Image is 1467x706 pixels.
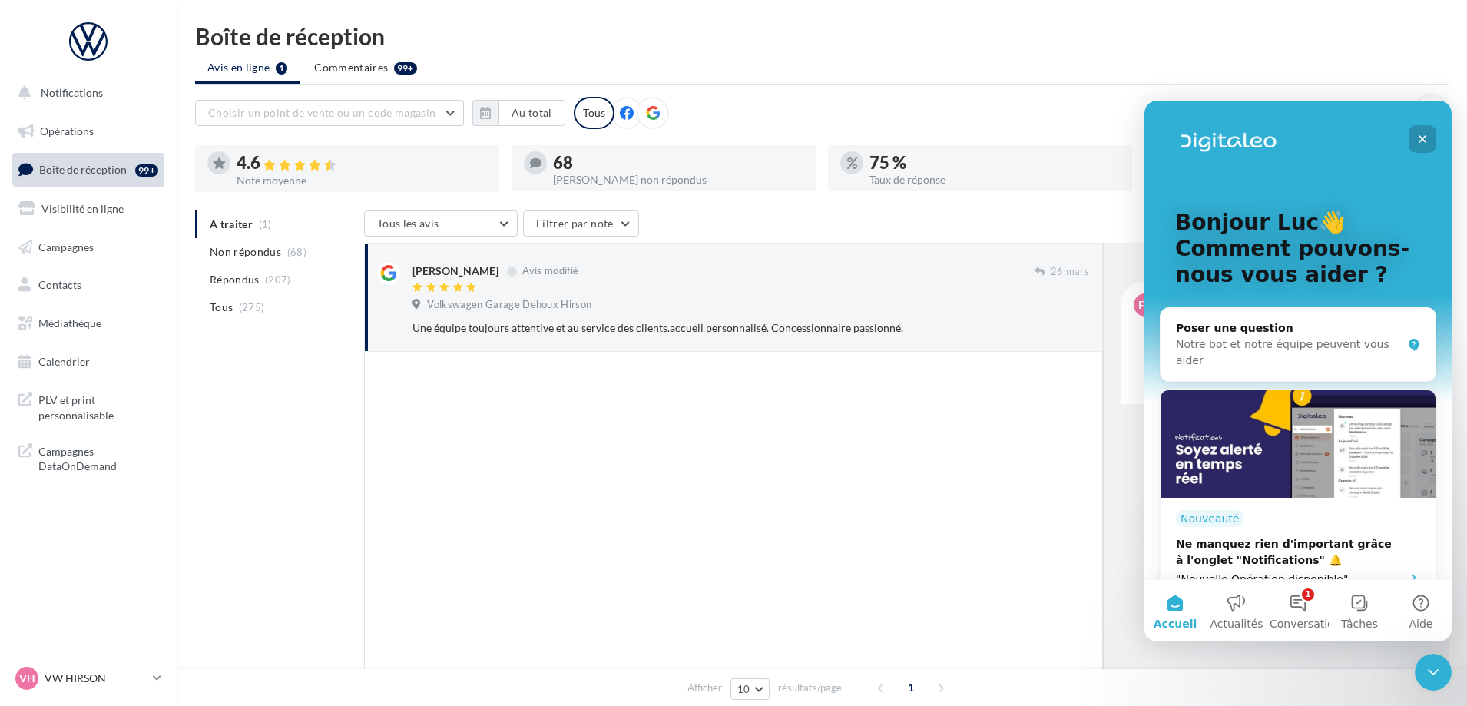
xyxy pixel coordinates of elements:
button: Filtrer par note [523,210,639,237]
span: Commentaires [314,60,388,75]
a: Médiathèque [9,307,167,340]
span: Choisir un point de vente ou un code magasin [208,106,435,119]
button: Choisir un point de vente ou un code magasin [195,100,464,126]
div: Note moyenne [237,175,487,186]
button: 10 [730,678,770,700]
span: Contacts [38,278,81,291]
span: Notifications [41,86,103,99]
button: Au total [472,100,565,126]
span: Opérations [40,124,94,138]
span: Tous les avis [377,217,439,230]
span: résultats/page [778,681,842,695]
a: Boîte de réception99+ [9,153,167,186]
div: [PERSON_NAME] non répondus [553,174,803,185]
span: Campagnes DataOnDemand [38,441,158,474]
button: Notifications [9,77,161,109]
div: [PERSON_NAME] [412,264,498,279]
div: Une équipe toujours attentive et au service des clients.accueil personnalisé. Concessionnaire pas... [412,320,989,336]
span: 10 [737,683,750,695]
iframe: Intercom live chat [1415,654,1452,691]
a: Contacts [9,269,167,301]
div: Boîte de réception [195,25,1449,48]
div: 99+ [135,164,158,177]
span: Afficher [687,681,722,695]
p: VW HIRSON [45,671,147,686]
span: Volkswagen Garage Dehoux Hirson [427,298,591,312]
button: Au total [498,100,565,126]
a: Campagnes [9,231,167,264]
div: Taux de réponse [869,174,1120,185]
div: 68 [553,154,803,171]
a: Visibilité en ligne [9,193,167,225]
a: VH VW HIRSON [12,664,164,693]
div: Tous [574,97,614,129]
a: Campagnes DataOnDemand [9,435,167,480]
span: PLV et print personnalisable [38,389,158,423]
span: Médiathèque [38,317,101,330]
span: Non répondus [210,244,281,260]
div: 4.6 [237,154,487,172]
div: 99+ [394,62,417,75]
a: PLV et print personnalisable [9,383,167,429]
div: 75 % [869,154,1120,171]
span: Boîte de réception [39,163,127,176]
span: VH [19,671,35,686]
span: (275) [239,301,265,313]
span: 26 mars [1051,265,1089,279]
span: 1 [899,675,923,700]
a: Opérations [9,115,167,147]
span: Visibilité en ligne [41,202,124,215]
span: Tous [210,300,233,315]
iframe: Intercom live chat [1144,101,1452,641]
span: Calendrier [38,355,90,368]
button: Tous les avis [364,210,518,237]
span: (68) [287,246,306,258]
span: Campagnes [38,240,94,253]
a: Calendrier [9,346,167,378]
span: Avis modifié [522,265,578,277]
span: Répondus [210,272,260,287]
span: Fd [1138,297,1152,313]
span: (207) [265,273,291,286]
